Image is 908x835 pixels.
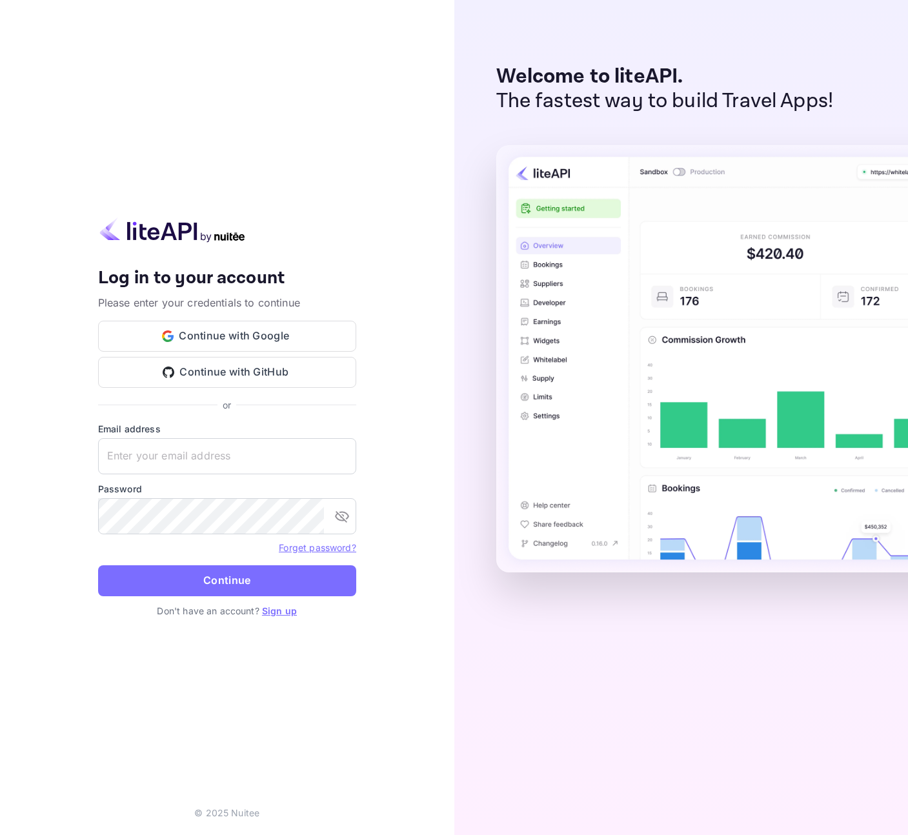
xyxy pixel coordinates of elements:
a: Forget password? [279,541,356,554]
a: Forget password? [279,542,356,553]
p: Welcome to liteAPI. [496,65,834,89]
a: Sign up [262,605,297,616]
h4: Log in to your account [98,267,356,290]
button: Continue with Google [98,321,356,352]
p: or [223,398,231,412]
label: Email address [98,422,356,436]
button: Continue with GitHub [98,357,356,388]
label: Password [98,482,356,496]
input: Enter your email address [98,438,356,474]
button: toggle password visibility [329,503,355,529]
button: Continue [98,565,356,596]
img: liteapi [98,217,247,243]
p: © 2025 Nuitee [194,806,259,820]
p: The fastest way to build Travel Apps! [496,89,834,114]
p: Don't have an account? [98,604,356,618]
p: Please enter your credentials to continue [98,295,356,310]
